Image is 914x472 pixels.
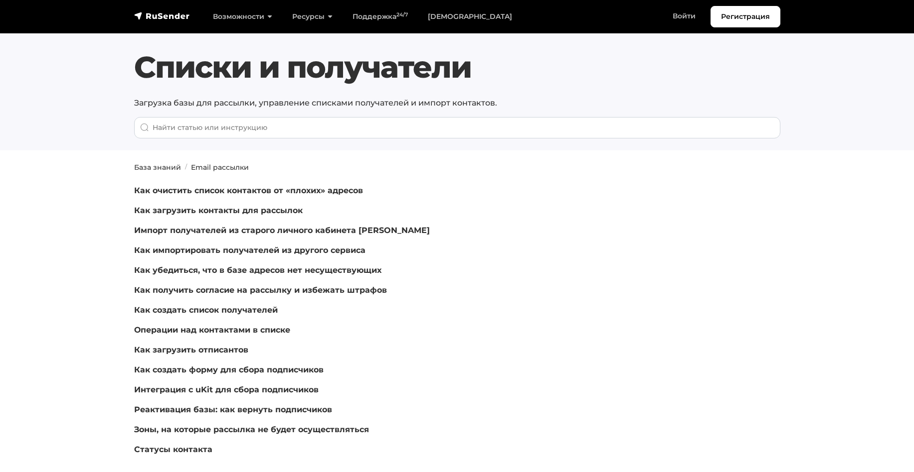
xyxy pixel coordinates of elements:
[711,6,780,27] a: Регистрация
[134,445,212,454] a: Статусы контакта
[282,6,343,27] a: Ресурсы
[663,6,706,26] a: Войти
[134,49,780,85] h1: Списки и получатели
[134,305,278,315] a: Как создать список получателей
[128,162,786,173] nav: breadcrumb
[134,245,366,255] a: Как импортировать получателей из другого сервиса
[140,123,149,132] img: Поиск
[134,425,369,434] a: Зоны, на которые рассылка не будет осуществляться
[191,163,249,172] a: Email рассылки
[396,11,408,18] sup: 24/7
[134,186,363,195] a: Как очистить список контактов от «плохих» адресов
[134,97,780,109] p: Загрузка базы для рассылки, управление списками получателей и импорт контактов.
[134,405,332,414] a: Реактивация базы: как вернуть подписчиков
[343,6,418,27] a: Поддержка24/7
[134,206,303,215] a: Как загрузить контакты для рассылок
[203,6,282,27] a: Возможности
[134,365,324,374] a: Как создать форму для сбора подписчиков
[418,6,522,27] a: [DEMOGRAPHIC_DATA]
[134,117,780,138] input: When autocomplete results are available use up and down arrows to review and enter to go to the d...
[134,285,387,295] a: Как получить согласие на рассылку и избежать штрафов
[134,325,290,335] a: Операции над контактами в списке
[134,11,190,21] img: RuSender
[134,385,319,394] a: Интеграция с uKit для сбора подписчиков
[134,265,381,275] a: Как убедиться, что в базе адресов нет несуществующих
[134,345,248,354] a: Как загрузить отписантов
[134,163,181,172] a: База знаний
[134,226,430,235] a: Импорт получателей из старого личного кабинета [PERSON_NAME]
